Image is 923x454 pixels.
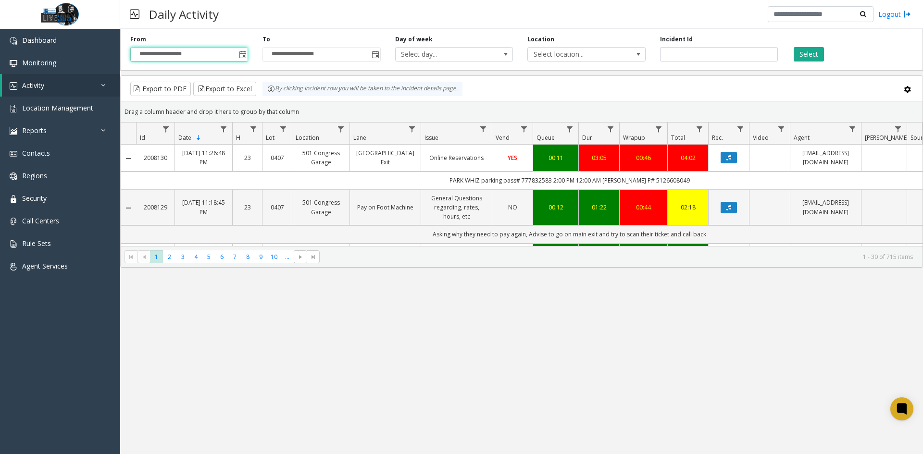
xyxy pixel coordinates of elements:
img: 'icon' [10,82,17,90]
a: 01:22 [585,203,613,212]
a: 00:11 [539,153,573,162]
a: Video Filter Menu [775,123,788,135]
a: Date Filter Menu [217,123,230,135]
a: NO [498,203,527,212]
span: Rec. [712,134,723,142]
div: 04:02 [674,153,702,162]
img: 'icon' [10,218,17,225]
img: 'icon' [10,37,17,45]
a: Parker Filter Menu [892,123,905,135]
a: Total Filter Menu [693,123,706,135]
a: Vend Filter Menu [518,123,531,135]
span: Page 10 [268,250,281,263]
span: Date [178,134,191,142]
span: Go to the next page [297,253,304,261]
span: Monitoring [22,58,56,67]
h3: Daily Activity [144,2,224,26]
div: Data table [121,123,923,246]
span: Call Centers [22,216,59,225]
kendo-pager-info: 1 - 30 of 715 items [325,253,913,261]
span: Page 11 [281,250,294,263]
a: 00:44 [625,203,661,212]
span: Page 3 [176,250,189,263]
a: General Questions regarding, rates, hours, etc [427,194,486,221]
a: 501 Congress Garage [298,148,344,167]
a: Wrapup Filter Menu [652,123,665,135]
a: Collapse Details [121,204,136,212]
a: 00:12 [539,203,573,212]
span: Vend [496,134,510,142]
a: Online Reservations [427,153,486,162]
span: Wrapup [623,134,645,142]
span: H [236,134,240,142]
img: 'icon' [10,150,17,158]
span: Go to the last page [307,250,320,264]
span: Security [22,194,47,203]
span: Page 8 [241,250,254,263]
a: Location Filter Menu [335,123,348,135]
span: Dur [582,134,592,142]
label: Day of week [395,35,433,44]
span: Regions [22,171,47,180]
a: Lane Filter Menu [406,123,419,135]
a: Rec. Filter Menu [734,123,747,135]
span: Toggle popup [237,48,248,61]
img: 'icon' [10,240,17,248]
img: 'icon' [10,172,17,180]
a: Dur Filter Menu [604,123,617,135]
span: Lane [353,134,366,142]
a: 2008130 [142,153,169,162]
a: 23 [238,153,256,162]
span: Video [753,134,769,142]
img: infoIcon.svg [267,85,275,93]
a: 501 Congress Garage [298,198,344,216]
span: Id [140,134,145,142]
span: Lot [266,134,274,142]
a: Lot Filter Menu [277,123,290,135]
span: Location [296,134,319,142]
a: Activity [2,74,120,97]
a: [EMAIL_ADDRESS][DOMAIN_NAME] [796,198,855,216]
span: Activity [22,81,44,90]
a: 00:46 [625,153,661,162]
a: [DATE] 11:18:45 PM [181,198,226,216]
img: 'icon' [10,195,17,203]
span: Issue [424,134,438,142]
div: Drag a column header and drop it here to group by that column [121,103,923,120]
a: [DATE] 11:26:48 PM [181,148,226,167]
a: 03:05 [585,153,613,162]
a: Agent Filter Menu [846,123,859,135]
button: Export to Excel [193,82,256,96]
span: Toggle popup [370,48,380,61]
span: Go to the next page [294,250,307,264]
a: Logout [878,9,911,19]
img: 'icon' [10,60,17,67]
label: Incident Id [660,35,693,44]
button: Export to PDF [130,82,191,96]
a: H Filter Menu [247,123,260,135]
a: 2008129 [142,203,169,212]
a: Id Filter Menu [160,123,173,135]
a: YES [498,153,527,162]
span: Page 2 [163,250,176,263]
span: Location Management [22,103,93,112]
span: Queue [536,134,555,142]
span: Page 4 [189,250,202,263]
img: pageIcon [130,2,139,26]
span: Contacts [22,148,50,158]
a: [GEOGRAPHIC_DATA] Exit [356,148,415,167]
a: 0407 [268,153,286,162]
img: logout [903,9,911,19]
span: Reports [22,126,47,135]
a: Pay on Foot Machine [356,203,415,212]
a: Queue Filter Menu [563,123,576,135]
span: Agent [794,134,810,142]
a: 02:18 [674,203,702,212]
button: Select [794,47,824,61]
a: 23 [238,203,256,212]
